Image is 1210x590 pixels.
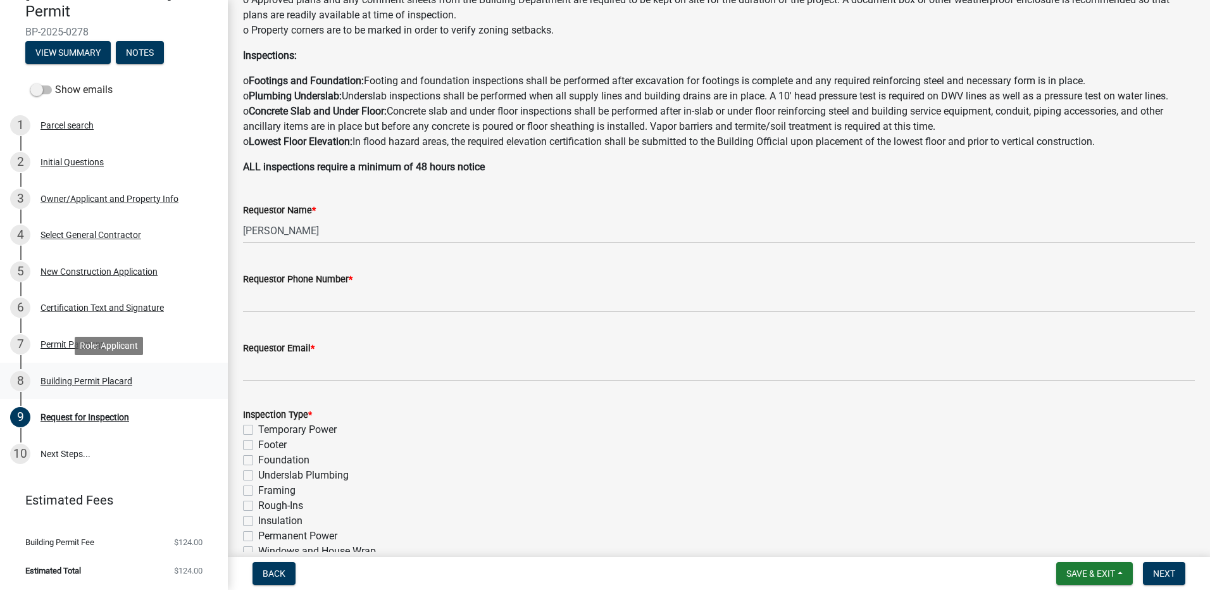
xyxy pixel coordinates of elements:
a: Estimated Fees [10,487,208,513]
label: Requestor Phone Number [243,275,352,284]
div: Permit Payment [41,340,104,349]
div: 6 [10,298,30,318]
strong: ALL inspections require a minimum of 48 hours notice [243,161,485,173]
button: View Summary [25,41,111,64]
strong: Footings and Foundation: [249,75,364,87]
div: 8 [10,371,30,391]
label: Requestor Name [243,206,316,215]
span: $124.00 [174,538,203,546]
div: 4 [10,225,30,245]
div: 3 [10,189,30,209]
span: Building Permit Fee [25,538,94,546]
div: Request for Inspection [41,413,129,422]
span: Next [1153,568,1175,579]
span: $124.00 [174,567,203,575]
div: Parcel search [41,121,94,130]
div: New Construction Application [41,267,158,276]
span: Estimated Total [25,567,81,575]
button: Back [253,562,296,585]
div: 2 [10,152,30,172]
div: 7 [10,334,30,355]
label: Foundation [258,453,309,468]
div: 10 [10,444,30,464]
span: BP-2025-0278 [25,26,203,38]
div: 1 [10,115,30,135]
strong: Concrete Slab and Under Floor: [249,105,387,117]
label: Permanent Power [258,529,337,544]
label: Insulation [258,513,302,529]
div: 9 [10,407,30,427]
div: Initial Questions [41,158,104,166]
label: Show emails [30,82,113,97]
strong: Plumbing Underslab: [249,90,342,102]
label: Requestor Email [243,344,315,353]
strong: Inspections: [243,49,297,61]
button: Next [1143,562,1185,585]
div: Building Permit Placard [41,377,132,386]
p: o Footing and foundation inspections shall be performed after excavation for footings is complete... [243,73,1195,149]
div: 5 [10,261,30,282]
div: Owner/Applicant and Property Info [41,194,178,203]
label: Footer [258,437,287,453]
wm-modal-confirm: Summary [25,48,111,58]
label: Rough-Ins [258,498,303,513]
div: Role: Applicant [75,337,143,355]
label: Temporary Power [258,422,337,437]
label: Inspection Type [243,411,312,420]
label: Underslab Plumbing [258,468,349,483]
span: Save & Exit [1066,568,1115,579]
div: Certification Text and Signature [41,303,164,312]
div: Select General Contractor [41,230,141,239]
button: Notes [116,41,164,64]
strong: Lowest Floor Elevation: [249,135,352,147]
button: Save & Exit [1056,562,1133,585]
label: Windows and House Wrap [258,544,376,559]
wm-modal-confirm: Notes [116,48,164,58]
span: Back [263,568,285,579]
label: Framing [258,483,296,498]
